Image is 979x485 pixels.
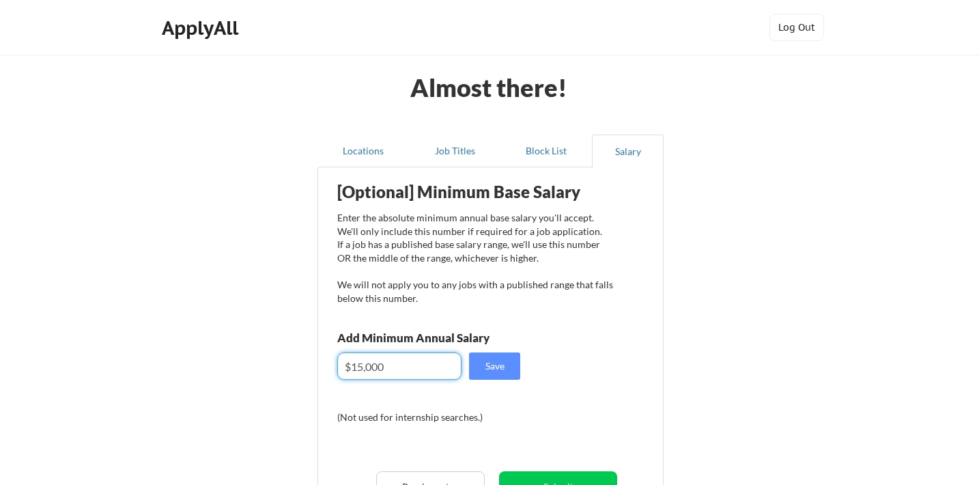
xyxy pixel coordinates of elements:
button: Block List [500,135,592,167]
div: [Optional] Minimum Base Salary [337,184,613,200]
div: Enter the absolute minimum annual base salary you'll accept. We'll only include this number if re... [337,211,613,305]
div: ApplyAll [162,16,242,40]
div: Almost there! [394,75,584,100]
button: Save [469,352,520,380]
input: E.g. $100,000 [337,352,462,380]
div: Add Minimum Annual Salary [337,332,550,344]
button: Log Out [769,14,824,41]
div: (Not used for internship searches.) [337,411,522,424]
button: Job Titles [409,135,500,167]
button: Locations [317,135,409,167]
button: Salary [592,135,664,167]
